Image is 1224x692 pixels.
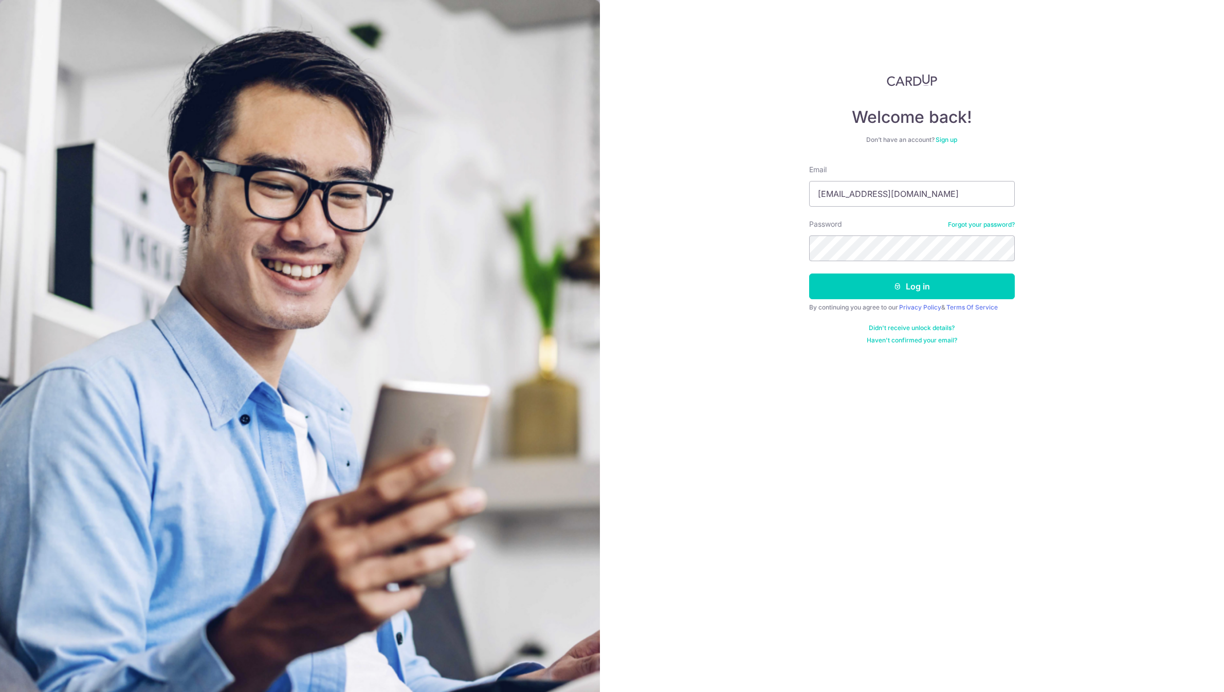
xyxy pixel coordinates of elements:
h4: Welcome back! [809,107,1015,128]
label: Email [809,165,827,175]
button: Log in [809,274,1015,299]
a: Forgot your password? [948,221,1015,229]
input: Enter your Email [809,181,1015,207]
div: Don’t have an account? [809,136,1015,144]
a: Didn't receive unlock details? [869,324,955,332]
label: Password [809,219,842,229]
a: Terms Of Service [946,303,998,311]
a: Privacy Policy [899,303,941,311]
img: CardUp Logo [887,74,937,86]
div: By continuing you agree to our & [809,303,1015,312]
a: Sign up [936,136,957,143]
a: Haven't confirmed your email? [867,336,957,344]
